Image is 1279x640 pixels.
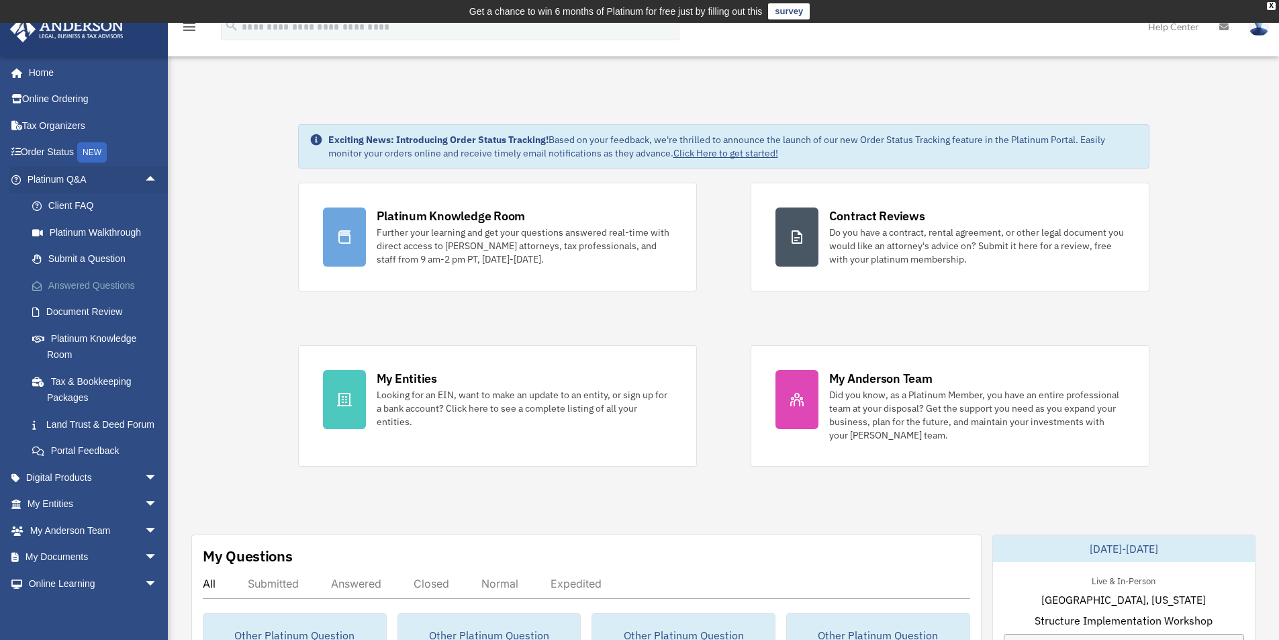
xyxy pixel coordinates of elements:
[9,139,178,167] a: Order StatusNEW
[377,208,526,224] div: Platinum Knowledge Room
[1035,612,1213,629] span: Structure Implementation Workshop
[144,166,171,193] span: arrow_drop_up
[9,59,171,86] a: Home
[829,208,925,224] div: Contract Reviews
[469,3,763,19] div: Get a chance to win 6 months of Platinum for free just by filling out this
[144,517,171,545] span: arrow_drop_down
[1081,573,1166,587] div: Live & In-Person
[224,18,239,33] i: search
[19,368,178,411] a: Tax & Bookkeeping Packages
[144,464,171,492] span: arrow_drop_down
[144,544,171,572] span: arrow_drop_down
[328,133,1138,160] div: Based on your feedback, we're thrilled to announce the launch of our new Order Status Tracking fe...
[9,166,178,193] a: Platinum Q&Aarrow_drop_up
[19,411,178,438] a: Land Trust & Deed Forum
[9,570,178,597] a: Online Learningarrow_drop_down
[19,325,178,368] a: Platinum Knowledge Room
[144,570,171,598] span: arrow_drop_down
[181,24,197,35] a: menu
[1041,592,1206,608] span: [GEOGRAPHIC_DATA], [US_STATE]
[181,19,197,35] i: menu
[673,147,778,159] a: Click Here to get started!
[751,345,1149,467] a: My Anderson Team Did you know, as a Platinum Member, you have an entire professional team at your...
[19,246,178,273] a: Submit a Question
[328,134,549,146] strong: Exciting News: Introducing Order Status Tracking!
[298,183,697,291] a: Platinum Knowledge Room Further your learning and get your questions answered real-time with dire...
[377,226,672,266] div: Further your learning and get your questions answered real-time with direct access to [PERSON_NAM...
[9,491,178,518] a: My Entitiesarrow_drop_down
[19,438,178,465] a: Portal Feedback
[248,577,299,590] div: Submitted
[377,388,672,428] div: Looking for an EIN, want to make an update to an entity, or sign up for a bank account? Click her...
[19,193,178,220] a: Client FAQ
[19,272,178,299] a: Answered Questions
[9,544,178,571] a: My Documentsarrow_drop_down
[481,577,518,590] div: Normal
[993,535,1255,562] div: [DATE]-[DATE]
[1267,2,1276,10] div: close
[377,370,437,387] div: My Entities
[829,226,1125,266] div: Do you have a contract, rental agreement, or other legal document you would like an attorney's ad...
[768,3,810,19] a: survey
[298,345,697,467] a: My Entities Looking for an EIN, want to make an update to an entity, or sign up for a bank accoun...
[1249,17,1269,36] img: User Pic
[414,577,449,590] div: Closed
[6,16,128,42] img: Anderson Advisors Platinum Portal
[203,577,216,590] div: All
[9,86,178,113] a: Online Ordering
[9,112,178,139] a: Tax Organizers
[829,388,1125,442] div: Did you know, as a Platinum Member, you have an entire professional team at your disposal? Get th...
[9,517,178,544] a: My Anderson Teamarrow_drop_down
[144,491,171,518] span: arrow_drop_down
[751,183,1149,291] a: Contract Reviews Do you have a contract, rental agreement, or other legal document you would like...
[829,370,933,387] div: My Anderson Team
[77,142,107,163] div: NEW
[203,546,293,566] div: My Questions
[551,577,602,590] div: Expedited
[9,464,178,491] a: Digital Productsarrow_drop_down
[19,299,178,326] a: Document Review
[19,219,178,246] a: Platinum Walkthrough
[331,577,381,590] div: Answered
